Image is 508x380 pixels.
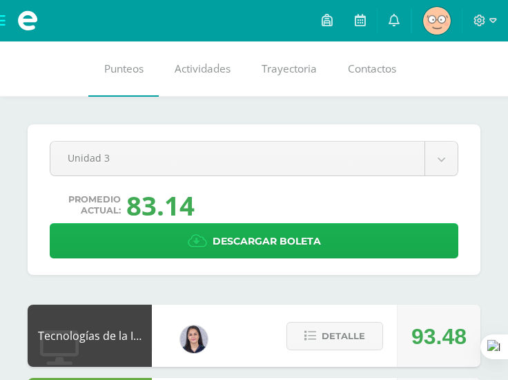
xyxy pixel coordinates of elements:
div: 83.14 [126,187,195,223]
a: Punteos [88,41,159,97]
a: Descargar boleta [50,223,458,258]
span: Punteos [104,61,144,76]
img: dbcf09110664cdb6f63fe058abfafc14.png [180,325,208,353]
button: Detalle [286,322,383,350]
a: Trayectoria [246,41,332,97]
span: Promedio actual: [68,194,121,216]
div: Tecnologías de la Información y Comunicación: Computación [28,305,152,367]
img: c302dc0627d63e19122ca4fbd2ee1c58.png [423,7,451,35]
a: Unidad 3 [50,142,458,175]
a: Contactos [332,41,411,97]
span: Trayectoria [262,61,317,76]
a: Actividades [159,41,246,97]
div: 93.48 [411,305,467,368]
span: Unidad 3 [68,142,407,174]
span: Actividades [175,61,231,76]
span: Detalle [322,323,365,349]
span: Descargar boleta [213,225,321,258]
span: Contactos [348,61,396,76]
